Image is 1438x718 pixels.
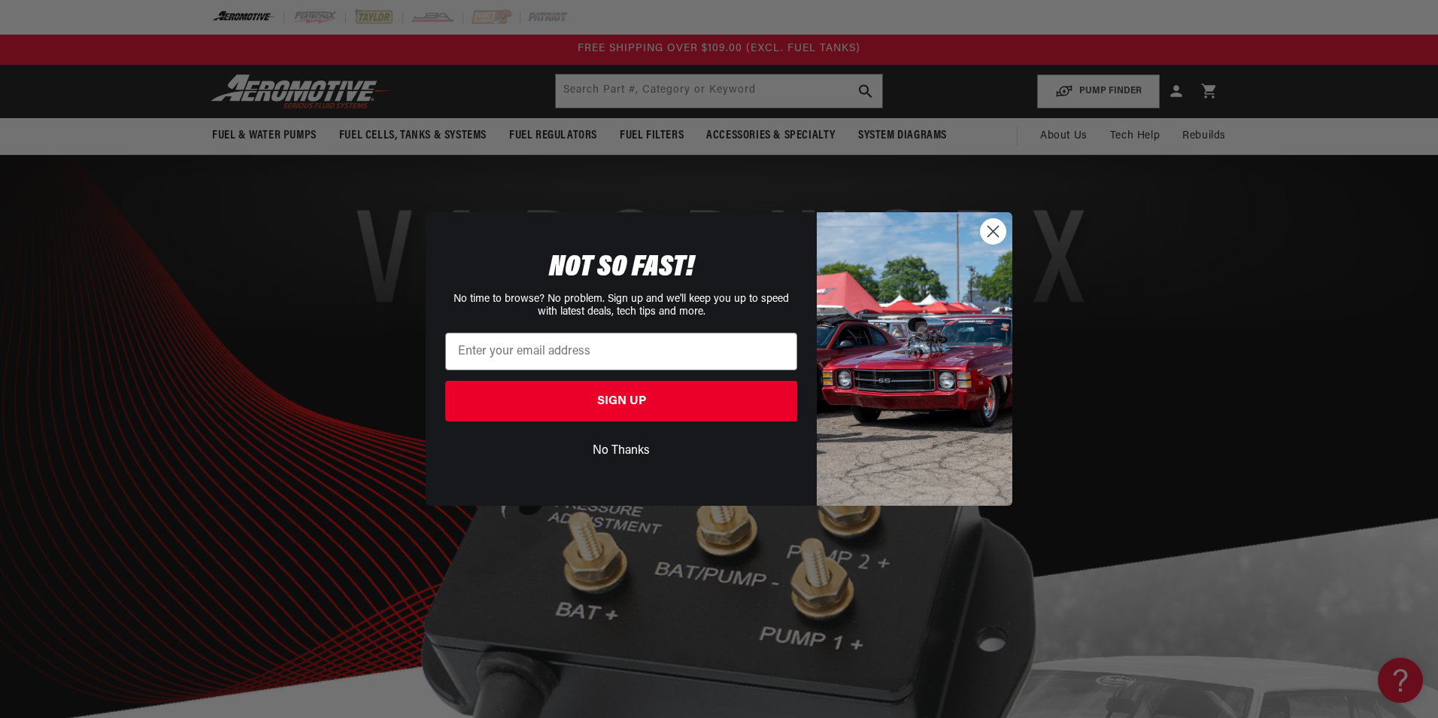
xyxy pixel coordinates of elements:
button: SIGN UP [445,381,797,421]
img: 85cdd541-2605-488b-b08c-a5ee7b438a35.jpeg [817,212,1012,506]
button: Close dialog [980,218,1006,245]
input: Enter your email address [445,333,797,370]
span: No time to browse? No problem. Sign up and we'll keep you up to speed with latest deals, tech tip... [454,294,789,318]
span: NOT SO FAST! [549,253,694,283]
button: No Thanks [445,437,797,465]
